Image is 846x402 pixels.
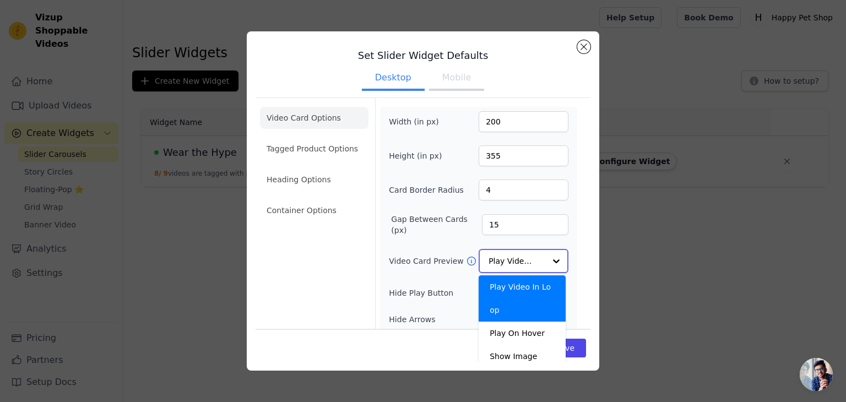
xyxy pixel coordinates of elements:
[260,169,368,191] li: Heading Options
[391,214,482,236] label: Gap Between Cards (px)
[389,116,449,127] label: Width (in px)
[362,67,425,91] button: Desktop
[479,345,566,368] div: Show Image
[389,150,449,161] label: Height (in px)
[260,107,368,129] li: Video Card Options
[577,40,590,53] button: Close modal
[429,67,484,91] button: Mobile
[389,287,508,298] label: Hide Play Button
[389,314,508,325] label: Hide Arrows
[389,256,465,267] label: Video Card Preview
[389,184,464,195] label: Card Border Radius
[479,322,566,345] div: Play On Hover
[260,199,368,221] li: Container Options
[479,275,566,322] div: Play Video In Loop
[800,358,833,391] div: Open chat
[260,138,368,160] li: Tagged Product Options
[256,49,590,62] h3: Set Slider Widget Defaults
